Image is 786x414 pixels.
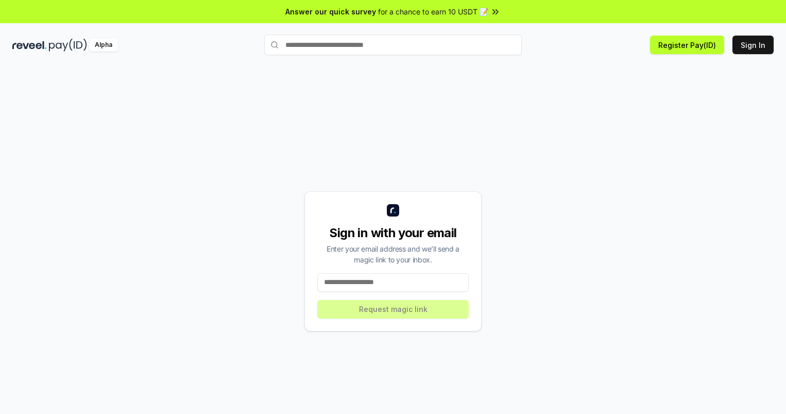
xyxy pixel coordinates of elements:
img: reveel_dark [12,39,47,52]
button: Register Pay(ID) [650,36,724,54]
div: Alpha [89,39,118,52]
img: pay_id [49,39,87,52]
button: Sign In [732,36,774,54]
span: for a chance to earn 10 USDT 📝 [378,6,488,17]
div: Sign in with your email [317,225,469,241]
img: logo_small [387,204,399,217]
div: Enter your email address and we’ll send a magic link to your inbox. [317,243,469,265]
span: Answer our quick survey [285,6,376,17]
